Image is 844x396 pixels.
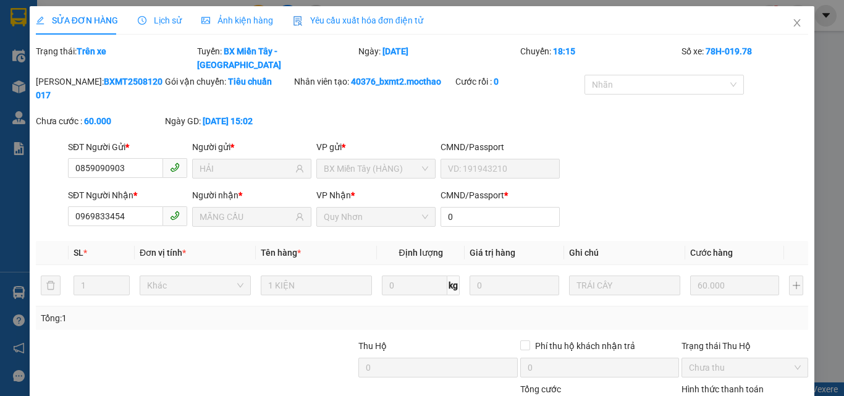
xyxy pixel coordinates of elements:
div: VP gửi [316,140,436,154]
span: Phí thu hộ khách nhận trả [530,339,640,353]
b: 0 [494,77,499,86]
span: Lịch sử [138,15,182,25]
div: Số xe: [680,44,809,72]
div: Người gửi [192,140,311,154]
div: Người nhận [192,188,311,202]
b: [DATE] [382,46,408,56]
span: Đơn vị tính [140,248,186,258]
button: Close [780,6,814,41]
span: Chưa thu [689,358,801,377]
div: [PERSON_NAME]: [36,75,162,102]
span: close [792,18,802,28]
div: SĐT Người Nhận [68,188,187,202]
div: Nhân viên tạo: [294,75,453,88]
div: CMND/Passport [441,140,560,154]
input: Ghi Chú [569,276,680,295]
span: Thu Hộ [358,341,387,351]
b: 78H-019.78 [706,46,752,56]
b: 18:15 [553,46,575,56]
input: Tên người gửi [200,162,293,175]
span: user [295,213,304,221]
span: Yêu cầu xuất hóa đơn điện tử [293,15,423,25]
span: phone [170,211,180,221]
div: Tổng: 1 [41,311,327,325]
label: Hình thức thanh toán [682,384,764,394]
span: Ảnh kiện hàng [201,15,273,25]
div: Trạng thái Thu Hộ [682,339,808,353]
b: Trên xe [77,46,106,56]
input: 0 [470,276,559,295]
img: icon [293,16,303,26]
div: Cước rồi : [455,75,582,88]
input: VD: Bàn, Ghế [261,276,372,295]
button: delete [41,276,61,295]
span: kg [447,276,460,295]
div: SĐT Người Gửi [68,140,187,154]
b: 60.000 [84,116,111,126]
span: Tổng cước [520,384,561,394]
div: Tuyến: [196,44,357,72]
span: Quy Nhơn [324,208,428,226]
span: Giá trị hàng [470,248,515,258]
span: picture [201,16,210,25]
div: Trạng thái: [35,44,196,72]
span: SL [74,248,83,258]
span: edit [36,16,44,25]
span: BX Miền Tây (HÀNG) [324,159,428,178]
b: Tiêu chuẩn [228,77,272,86]
th: Ghi chú [564,241,685,265]
span: clock-circle [138,16,146,25]
span: Định lượng [399,248,442,258]
span: Tên hàng [261,248,301,258]
div: Gói vận chuyển: [165,75,292,88]
b: [DATE] 15:02 [203,116,253,126]
div: Chuyến: [519,44,680,72]
input: 0 [690,276,779,295]
span: SỬA ĐƠN HÀNG [36,15,118,25]
button: plus [789,276,803,295]
input: VD: 191943210 [441,159,560,179]
div: CMND/Passport [441,188,560,202]
div: Ngày GD: [165,114,292,128]
span: VP Nhận [316,190,351,200]
b: BX Miền Tây - [GEOGRAPHIC_DATA] [197,46,281,70]
input: Tên người nhận [200,210,293,224]
div: Chưa cước : [36,114,162,128]
div: Ngày: [357,44,518,72]
span: user [295,164,304,173]
span: phone [170,162,180,172]
span: Cước hàng [690,248,733,258]
span: Khác [147,276,243,295]
b: 40376_bxmt2.mocthao [351,77,441,86]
